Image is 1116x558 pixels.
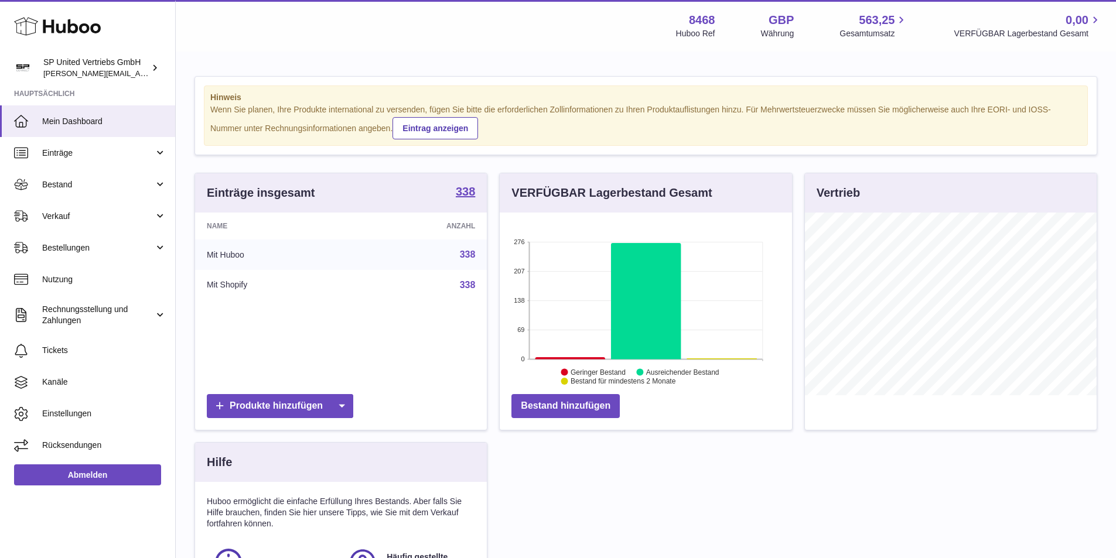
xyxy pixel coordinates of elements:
[14,464,161,485] a: Abmelden
[195,213,356,239] th: Name
[42,116,166,127] span: Mein Dashboard
[646,368,719,376] text: Ausreichender Bestand
[511,394,620,418] a: Bestand hinzufügen
[571,368,626,376] text: Geringer Bestand
[42,345,166,356] span: Tickets
[689,12,715,28] strong: 8468
[769,12,794,28] strong: GBP
[817,185,860,201] h3: Vertrieb
[676,28,715,39] div: Huboo Ref
[42,148,154,159] span: Einträge
[42,179,154,190] span: Bestand
[43,57,149,79] div: SP United Vertriebs GmbH
[521,355,525,362] text: 0
[43,69,235,78] span: [PERSON_NAME][EMAIL_ADDRESS][DOMAIN_NAME]
[514,297,524,304] text: 138
[42,408,166,419] span: Einstellungen
[14,59,32,77] img: tim@sp-united.com
[42,304,154,326] span: Rechnungsstellung und Zahlungen
[456,186,475,197] strong: 338
[207,454,232,470] h3: Hilfe
[1066,12,1088,28] span: 0,00
[356,213,487,239] th: Anzahl
[42,211,154,222] span: Verkauf
[839,28,908,39] span: Gesamtumsatz
[393,117,478,139] a: Eintrag anzeigen
[460,249,476,259] a: 338
[571,377,676,385] text: Bestand für mindestens 2 Monate
[207,496,475,529] p: Huboo ermöglicht die einfache Erfüllung Ihres Bestands. Aber falls Sie Hilfe brauchen, finden Sie...
[195,270,356,300] td: Mit Shopify
[859,12,895,28] span: 563,25
[456,186,475,200] a: 338
[42,376,166,388] span: Kanäle
[511,185,712,201] h3: VERFÜGBAR Lagerbestand Gesamt
[207,185,315,201] h3: Einträge insgesamt
[210,92,1081,103] strong: Hinweis
[518,326,525,333] text: 69
[954,12,1102,39] a: 0,00 VERFÜGBAR Lagerbestand Gesamt
[761,28,794,39] div: Währung
[195,239,356,270] td: Mit Huboo
[460,280,476,290] a: 338
[210,104,1081,139] div: Wenn Sie planen, Ihre Produkte international zu versenden, fügen Sie bitte die erforderlichen Zol...
[42,242,154,254] span: Bestellungen
[514,238,524,245] text: 276
[839,12,908,39] a: 563,25 Gesamtumsatz
[954,28,1102,39] span: VERFÜGBAR Lagerbestand Gesamt
[42,440,166,451] span: Rücksendungen
[207,394,353,418] a: Produkte hinzufügen
[42,274,166,285] span: Nutzung
[514,268,524,275] text: 207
